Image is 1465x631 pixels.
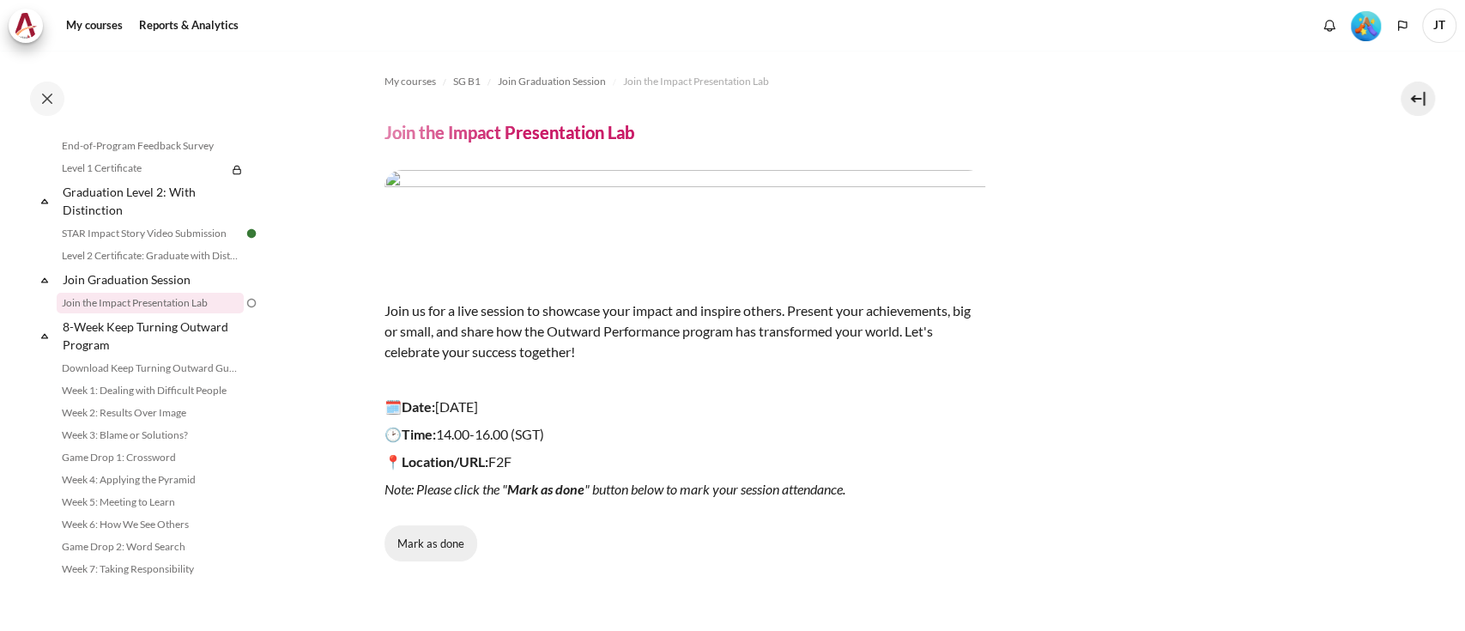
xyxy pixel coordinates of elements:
[498,71,606,92] a: Join Graduation Session
[14,13,38,39] img: Architeck
[1351,11,1381,41] img: Level #5
[384,121,634,143] h4: Join the Impact Presentation Lab
[384,71,436,92] a: My courses
[623,71,769,92] a: Join the Impact Presentation Lab
[1422,9,1456,43] a: User menu
[60,180,244,221] a: Graduation Level 2: With Distinction
[57,358,244,379] a: Download Keep Turning Outward Guide
[1317,13,1342,39] div: Show notification window with no new notifications
[57,380,244,401] a: Week 1: Dealing with Difficult People
[57,136,244,156] a: End-of-Program Feedback Survey
[384,587,1343,588] iframe: Join the Impact Presentation Lab
[453,71,481,92] a: SG B1
[57,514,244,535] a: Week 6: How We See Others
[384,525,477,561] button: Mark Join the Impact Presentation Lab as done
[36,327,53,344] span: Collapse
[1389,13,1415,39] button: Languages
[384,398,435,415] strong: 🗓️Date:
[57,537,244,557] a: Game Drop 2: Word Search
[384,452,985,472] p: F2F
[453,74,481,89] span: SG B1
[60,9,129,43] a: My courses
[384,453,488,470] strong: 📍Location/URL:
[9,9,51,43] a: Architeck Architeck
[384,426,436,442] strong: 🕑Time:
[384,74,436,89] span: My courses
[57,559,244,579] a: Week 7: Taking Responsibility
[36,192,53,209] span: Collapse
[60,315,244,356] a: 8-Week Keep Turning Outward Program
[1344,9,1388,41] a: Level #5
[498,74,606,89] span: Join Graduation Session
[60,268,244,291] a: Join Graduation Session
[57,470,244,490] a: Week 4: Applying the Pyramid
[57,581,244,602] a: Week 8: Living Outward
[57,158,227,179] a: Level 1 Certificate
[57,425,244,446] a: Week 3: Blame or Solutions?
[244,226,259,241] img: Done
[1422,9,1456,43] span: JT
[57,447,244,468] a: Game Drop 1: Crossword
[384,397,985,417] p: [DATE]
[36,271,53,288] span: Collapse
[623,74,769,89] span: Join the Impact Presentation Lab
[133,9,245,43] a: Reports & Analytics
[384,481,845,497] em: Note: Please click the " " button below to mark your session attendance.
[57,246,244,266] a: Level 2 Certificate: Graduate with Distinction
[57,403,244,423] a: Week 2: Results Over Image
[57,293,244,313] a: Join the Impact Presentation Lab
[384,68,1343,95] nav: Navigation bar
[244,295,259,311] img: To do
[384,302,971,360] span: Join us for a live session to showcase your impact and inspire others. Present your achievements,...
[1351,9,1381,41] div: Level #5
[384,426,544,442] span: 14.00-16.00 (SGT)
[507,481,584,497] strong: Mark as done
[57,492,244,513] a: Week 5: Meeting to Learn
[57,223,244,244] a: STAR Impact Story Video Submission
